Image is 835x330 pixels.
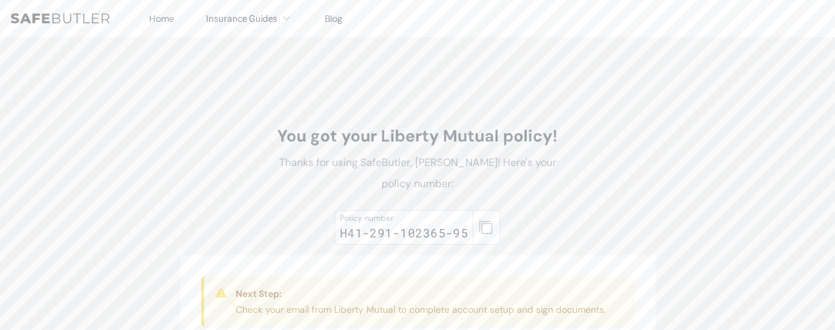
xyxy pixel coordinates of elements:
[149,13,174,24] a: Home
[206,11,293,26] button: Insurance Guides
[11,13,110,24] img: SafeButler Text Logo
[325,13,343,24] a: Blog
[236,303,606,316] p: Check your email from Liberty Mutual to complete account setup and sign documents.
[270,152,566,194] p: Thanks for using SafeButler, [PERSON_NAME]! Here's your policy number:
[236,287,606,300] h3: Next Step:
[270,126,566,147] h1: You got your Liberty Mutual policy!
[340,224,469,242] div: H41-291-102365-95
[340,213,469,224] div: Policy number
